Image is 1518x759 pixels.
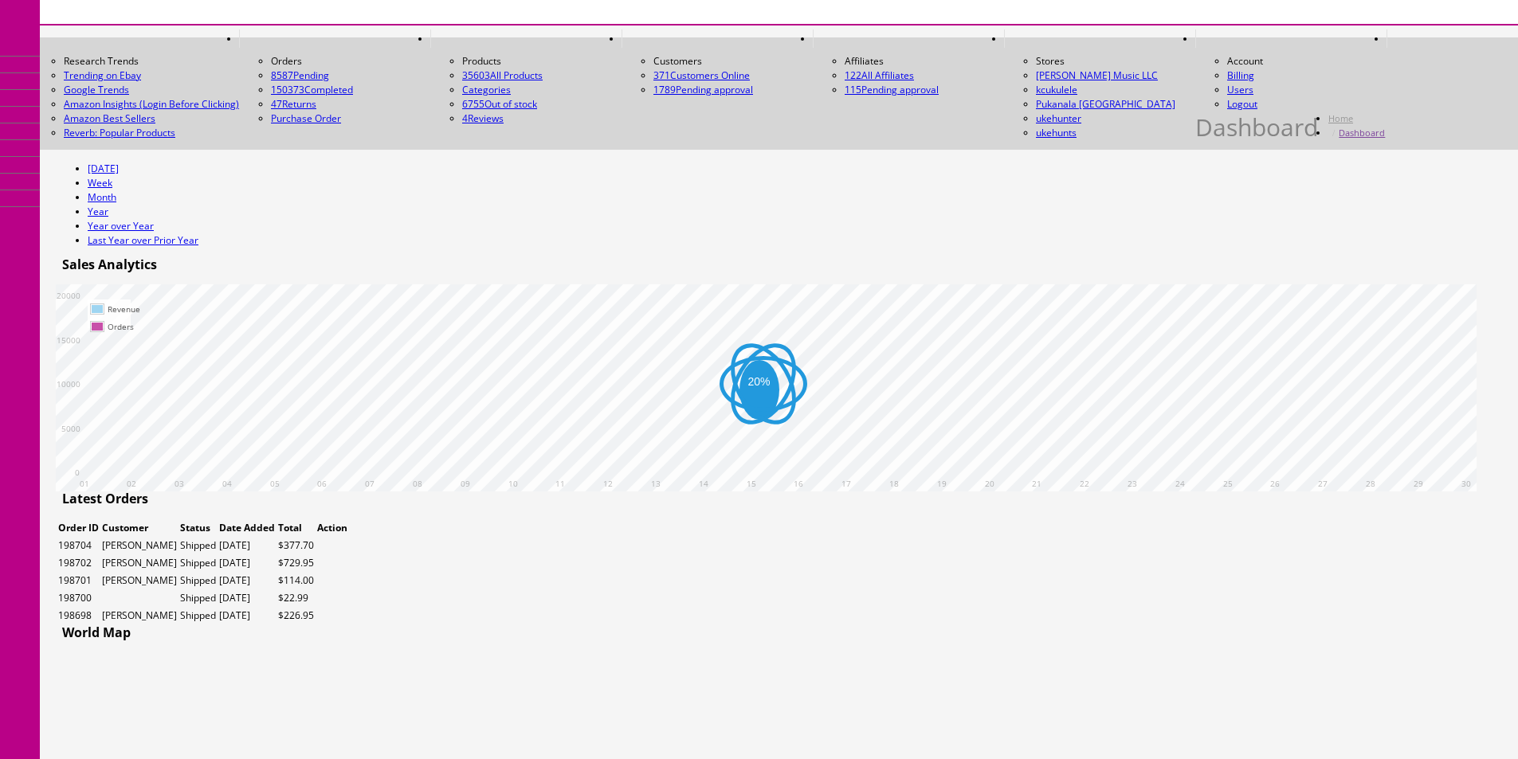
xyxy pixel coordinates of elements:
[88,190,116,204] a: Month
[64,68,239,83] a: Trending on Ebay
[462,97,484,111] span: 6755
[271,112,341,125] a: Purchase Order
[277,555,315,571] td: $729.95
[845,83,861,96] span: 115
[107,319,141,335] td: Orders
[218,520,276,536] td: Date Added
[1227,54,1387,68] li: Account
[277,608,315,624] td: $226.95
[1036,126,1077,139] a: ukehunts
[271,68,430,83] a: 8587Pending
[1227,97,1257,111] a: Logout
[1387,29,1413,48] a: HELP
[218,573,276,589] td: [DATE]
[179,520,217,536] td: Status
[179,608,217,624] td: Shipped
[653,54,813,68] li: Customers
[462,97,537,111] a: 6755Out of stock
[271,54,430,68] li: Orders
[1227,83,1253,96] a: Users
[1036,54,1195,68] li: Stores
[1036,112,1081,125] a: ukehunter
[57,538,100,554] td: 198704
[462,54,622,68] li: Products
[57,555,100,571] td: 198702
[107,301,141,317] td: Revenue
[1036,97,1175,111] a: Pukanala [GEOGRAPHIC_DATA]
[277,538,315,554] td: $377.70
[277,520,315,536] td: Total
[56,257,157,272] h3: Sales Analytics
[845,68,861,82] span: 122
[271,68,293,82] span: 8587
[462,68,543,82] a: 35603All Products
[179,573,217,589] td: Shipped
[101,538,178,554] td: [PERSON_NAME]
[179,590,217,606] td: Shipped
[101,573,178,589] td: [PERSON_NAME]
[653,68,750,82] a: 371Customers Online
[1339,127,1385,139] a: Dashboard
[845,68,914,82] a: 122All Affiliates
[101,608,178,624] td: [PERSON_NAME]
[271,97,316,111] a: 47Returns
[88,176,112,190] a: Week
[1036,68,1158,82] a: [PERSON_NAME] Music LLC
[1195,120,1318,135] h1: Dashboard
[57,590,100,606] td: 198700
[179,555,217,571] td: Shipped
[88,233,198,247] a: Last Year over Prior Year
[1036,83,1077,96] a: kcukulele
[88,162,119,175] a: [DATE]
[316,520,348,536] td: Action
[277,573,315,589] td: $114.00
[57,520,100,536] td: Order ID
[462,83,511,96] a: Categories
[218,538,276,554] td: [DATE]
[218,590,276,606] td: [DATE]
[845,83,939,96] a: 115Pending approval
[653,83,676,96] span: 1789
[218,608,276,624] td: [DATE]
[653,68,670,82] span: 371
[1328,112,1353,124] a: Home
[218,555,276,571] td: [DATE]
[653,83,753,96] a: 1789Pending approval
[1227,68,1254,82] a: Billing
[56,491,148,506] h3: Latest Orders
[271,83,304,96] span: 150373
[271,97,282,111] span: 47
[57,608,100,624] td: 198698
[101,520,178,536] td: Customer
[277,590,315,606] td: $22.99
[64,112,239,126] a: Amazon Best Sellers
[462,68,490,82] span: 35603
[64,83,239,97] a: Google Trends
[56,625,131,640] h3: World Map
[64,126,239,140] a: Reverb: Popular Products
[462,112,504,125] a: 4Reviews
[64,97,239,112] a: Amazon Insights (Login Before Clicking)
[64,54,239,68] li: Research Trends
[271,83,353,96] a: 150373Completed
[462,112,468,125] span: 4
[57,573,100,589] td: 198701
[845,54,1004,68] li: Affiliates
[88,219,154,233] a: Year over Year
[101,555,178,571] td: [PERSON_NAME]
[88,205,108,218] a: Year
[179,538,217,554] td: Shipped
